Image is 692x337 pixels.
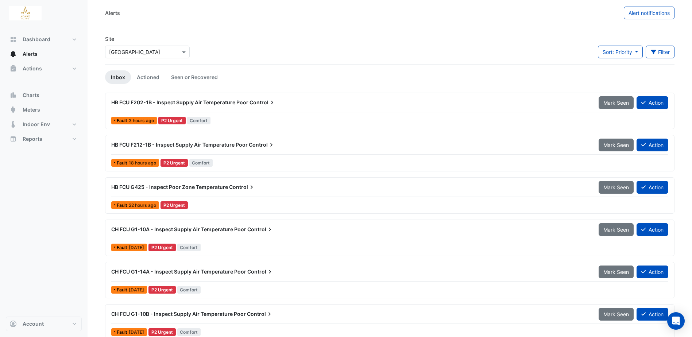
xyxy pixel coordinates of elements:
[603,311,629,317] span: Mark Seen
[129,287,144,293] span: Sat 06-Sep-2025 23:00 IST
[177,328,201,336] span: Comfort
[250,99,276,106] span: Control
[247,226,274,233] span: Control
[667,312,685,330] div: Open Intercom Messenger
[637,223,668,236] button: Action
[23,106,40,113] span: Meters
[9,135,17,143] app-icon: Reports
[599,181,634,194] button: Mark Seen
[161,201,188,209] div: P2 Urgent
[105,35,114,43] label: Site
[23,50,38,58] span: Alerts
[187,117,211,124] span: Comfort
[117,288,129,292] span: Fault
[599,223,634,236] button: Mark Seen
[6,102,82,117] button: Meters
[599,266,634,278] button: Mark Seen
[177,244,201,251] span: Comfort
[111,99,248,105] span: HB FCU F202-1B - Inspect Supply Air Temperature Poor
[646,46,675,58] button: Filter
[23,121,50,128] span: Indoor Env
[111,311,246,317] span: CH FCU G1-10B - Inspect Supply Air Temperature Poor
[9,6,42,20] img: Company Logo
[105,9,120,17] div: Alerts
[603,142,629,148] span: Mark Seen
[9,121,17,128] app-icon: Indoor Env
[6,32,82,47] button: Dashboard
[129,118,154,123] span: Mon 08-Sep-2025 08:15 IST
[23,92,39,99] span: Charts
[629,10,670,16] span: Alert notifications
[23,36,50,43] span: Dashboard
[637,181,668,194] button: Action
[111,184,228,190] span: HB FCU G425 - Inspect Poor Zone Temperature
[637,96,668,109] button: Action
[598,46,643,58] button: Sort: Priority
[131,70,165,84] a: Actioned
[637,266,668,278] button: Action
[599,139,634,151] button: Mark Seen
[117,119,129,123] span: Fault
[9,65,17,72] app-icon: Actions
[9,106,17,113] app-icon: Meters
[161,159,188,167] div: P2 Urgent
[6,47,82,61] button: Alerts
[637,308,668,321] button: Action
[148,328,176,336] div: P2 Urgent
[9,92,17,99] app-icon: Charts
[129,202,156,208] span: Sun 07-Sep-2025 13:15 IST
[599,308,634,321] button: Mark Seen
[148,286,176,294] div: P2 Urgent
[6,317,82,331] button: Account
[23,65,42,72] span: Actions
[158,117,186,124] div: P2 Urgent
[603,184,629,190] span: Mark Seen
[117,330,129,334] span: Fault
[6,117,82,132] button: Indoor Env
[603,49,632,55] span: Sort: Priority
[129,245,144,250] span: Sun 07-Sep-2025 08:15 IST
[603,269,629,275] span: Mark Seen
[189,159,213,167] span: Comfort
[6,61,82,76] button: Actions
[117,161,129,165] span: Fault
[9,50,17,58] app-icon: Alerts
[603,100,629,106] span: Mark Seen
[117,203,129,208] span: Fault
[6,88,82,102] button: Charts
[599,96,634,109] button: Mark Seen
[249,141,275,148] span: Control
[129,160,156,166] span: Sun 07-Sep-2025 17:30 IST
[23,320,44,328] span: Account
[177,286,201,294] span: Comfort
[23,135,42,143] span: Reports
[637,139,668,151] button: Action
[111,226,246,232] span: CH FCU G1-10A - Inspect Supply Air Temperature Poor
[111,268,246,275] span: CH FCU G1-14A - Inspect Supply Air Temperature Poor
[165,70,224,84] a: Seen or Recovered
[229,183,255,191] span: Control
[247,310,273,318] span: Control
[6,132,82,146] button: Reports
[111,142,248,148] span: HB FCU F212-1B - Inspect Supply Air Temperature Poor
[603,226,629,233] span: Mark Seen
[9,36,17,43] app-icon: Dashboard
[247,268,274,275] span: Control
[129,329,144,335] span: Sat 06-Sep-2025 00:00 IST
[105,70,131,84] a: Inbox
[624,7,674,19] button: Alert notifications
[117,245,129,250] span: Fault
[148,244,176,251] div: P2 Urgent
